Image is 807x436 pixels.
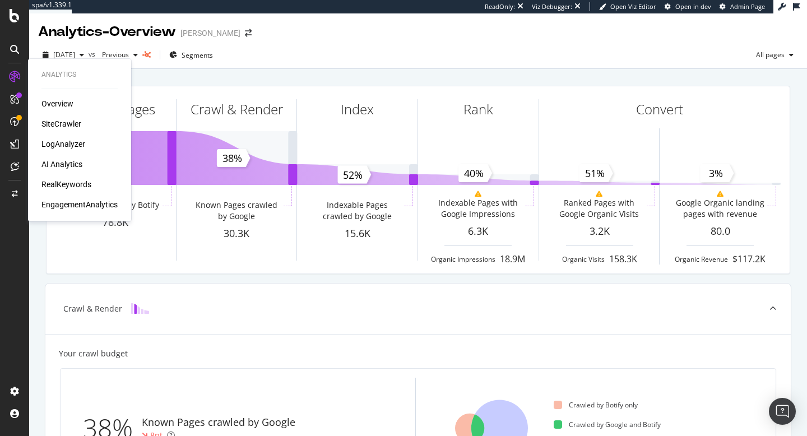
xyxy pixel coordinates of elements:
a: Open Viz Editor [599,2,656,11]
span: vs [89,49,98,59]
span: 2025 Oct. 5th [53,50,75,59]
div: Pages crawled by Botify [71,200,159,211]
div: 78.8K [55,215,176,230]
button: [DATE] [38,46,89,64]
div: Index [341,100,374,119]
div: Open Intercom Messenger [769,398,796,425]
img: block-icon [131,303,149,314]
div: Viz Debugger: [532,2,572,11]
div: Analytics [41,70,118,80]
div: Analytics - Overview [38,22,176,41]
div: Known Pages crawled by Google [142,415,295,430]
a: Overview [41,98,73,109]
button: Previous [98,46,142,64]
span: Segments [182,50,213,60]
div: 6.3K [418,224,539,239]
div: 30.3K [177,226,297,241]
div: Indexable Pages crawled by Google [312,200,402,222]
div: Organic Impressions [431,254,495,264]
a: Open in dev [665,2,711,11]
div: Crawl & Render [63,303,122,314]
div: ReadOnly: [485,2,515,11]
div: 15.6K [297,226,418,241]
div: Rank [463,100,493,119]
a: AI Analytics [41,159,82,170]
div: Known Pages crawled by Google [191,200,281,222]
button: All pages [752,46,798,64]
div: Indexable Pages with Google Impressions [433,197,523,220]
div: Crawled by Google and Botify [554,420,661,429]
a: SiteCrawler [41,118,81,129]
div: 18.9M [500,253,525,266]
a: LogAnalyzer [41,138,85,150]
span: Open Viz Editor [610,2,656,11]
button: Segments [165,46,217,64]
span: All pages [752,50,785,59]
a: RealKeywords [41,179,91,190]
div: arrow-right-arrow-left [245,29,252,37]
div: Crawled by Botify only [554,400,638,410]
a: EngagementAnalytics [41,199,118,210]
span: Open in dev [675,2,711,11]
div: [PERSON_NAME] [180,27,240,39]
span: Previous [98,50,129,59]
div: Crawl & Render [191,100,283,119]
span: Admin Page [730,2,765,11]
a: Admin Page [720,2,765,11]
div: Your crawl budget [59,348,128,359]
